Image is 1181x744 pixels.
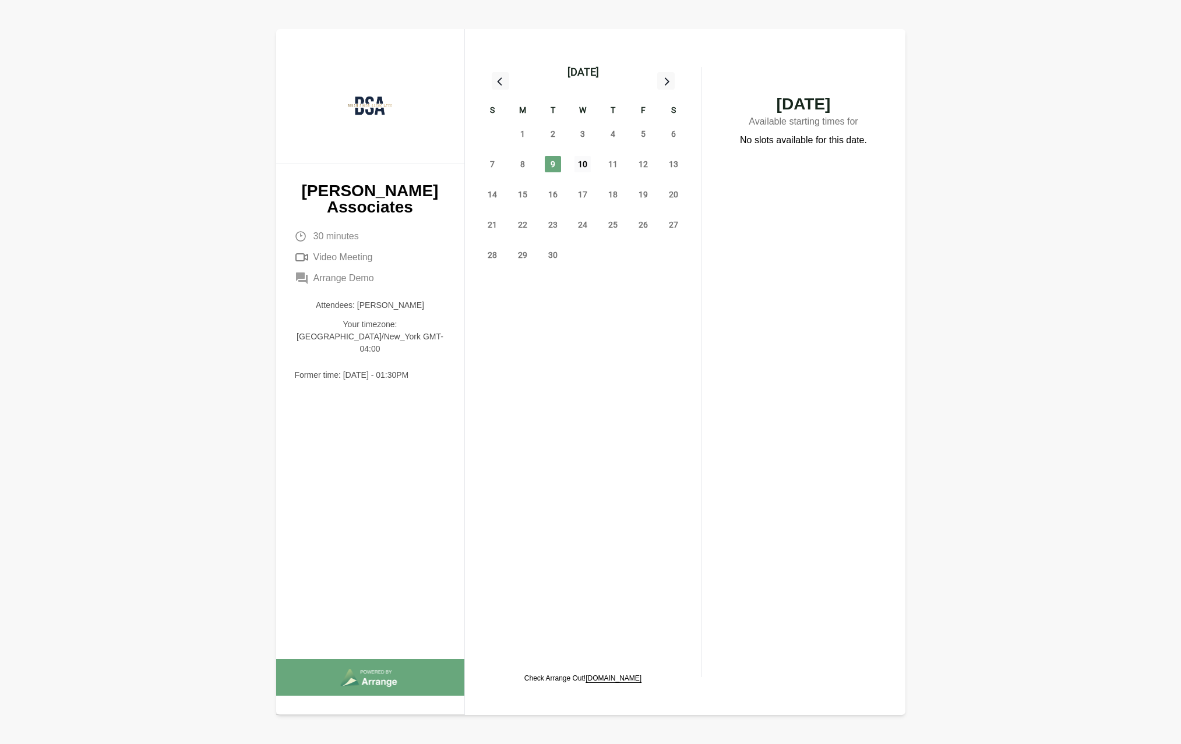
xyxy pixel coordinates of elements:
p: Former time: [DATE] - 01:30PM [295,369,446,381]
span: Tuesday, September 9, 2025 [545,156,561,172]
span: Saturday, September 6, 2025 [665,126,682,142]
div: [DATE] [567,64,599,80]
div: W [568,104,598,119]
span: Monday, September 22, 2025 [514,217,531,233]
p: Available starting times for [725,112,882,133]
span: Tuesday, September 16, 2025 [545,186,561,203]
span: Monday, September 1, 2025 [514,126,531,142]
span: Tuesday, September 2, 2025 [545,126,561,142]
span: Arrange Demo [313,271,374,285]
span: [DATE] [725,96,882,112]
span: Tuesday, September 23, 2025 [545,217,561,233]
span: Monday, September 15, 2025 [514,186,531,203]
span: Thursday, September 4, 2025 [605,126,621,142]
span: Tuesday, September 30, 2025 [545,247,561,263]
span: Monday, September 8, 2025 [514,156,531,172]
div: S [658,104,689,119]
span: Sunday, September 21, 2025 [484,217,500,233]
div: F [628,104,658,119]
span: Sunday, September 28, 2025 [484,247,500,263]
span: Friday, September 12, 2025 [635,156,651,172]
div: S [478,104,508,119]
div: T [598,104,628,119]
span: Wednesday, September 10, 2025 [574,156,591,172]
div: M [507,104,538,119]
span: Sunday, September 7, 2025 [484,156,500,172]
span: Friday, September 26, 2025 [635,217,651,233]
span: Video Meeting [313,250,373,264]
p: [PERSON_NAME] Associates [295,183,446,215]
span: Wednesday, September 24, 2025 [574,217,591,233]
span: Thursday, September 25, 2025 [605,217,621,233]
p: Your timezone: [GEOGRAPHIC_DATA]/New_York GMT-04:00 [295,318,446,355]
span: Monday, September 29, 2025 [514,247,531,263]
span: 30 minutes [313,229,359,243]
span: Wednesday, September 3, 2025 [574,126,591,142]
span: Thursday, September 11, 2025 [605,156,621,172]
span: Saturday, September 20, 2025 [665,186,682,203]
span: Thursday, September 18, 2025 [605,186,621,203]
span: Sunday, September 14, 2025 [484,186,500,203]
p: No slots available for this date. [740,133,867,147]
p: Attendees: [PERSON_NAME] [295,299,446,311]
div: T [538,104,568,119]
span: Saturday, September 13, 2025 [665,156,682,172]
span: Friday, September 19, 2025 [635,186,651,203]
span: Friday, September 5, 2025 [635,126,651,142]
p: Check Arrange Out! [524,674,641,683]
span: Wednesday, September 17, 2025 [574,186,591,203]
a: [DOMAIN_NAME] [586,674,641,682]
span: Saturday, September 27, 2025 [665,217,682,233]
